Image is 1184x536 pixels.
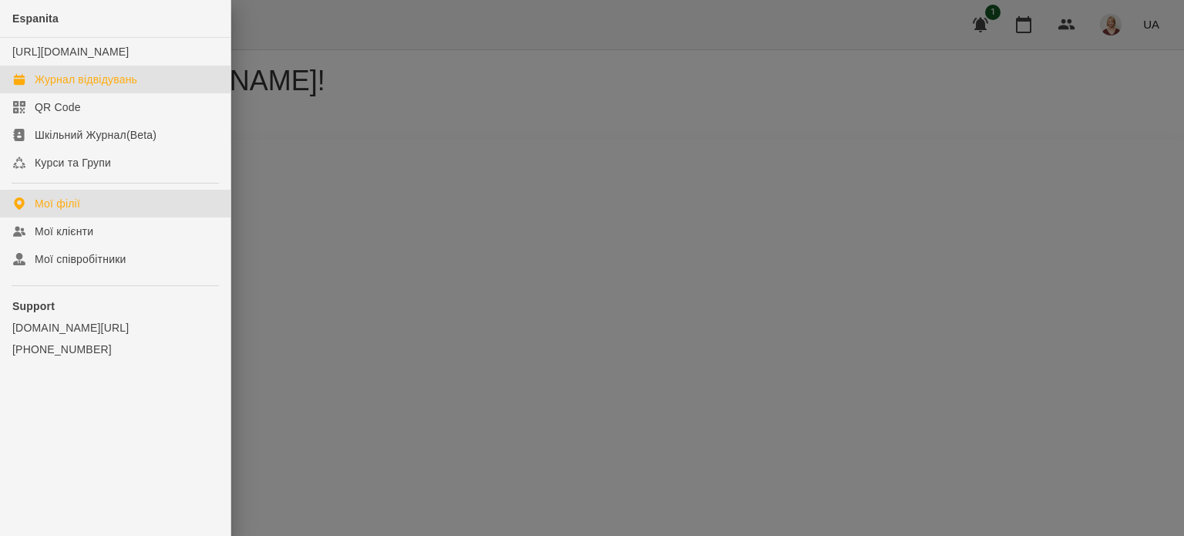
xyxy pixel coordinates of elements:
a: [DOMAIN_NAME][URL] [12,320,218,335]
a: [URL][DOMAIN_NAME] [12,46,129,58]
div: Мої клієнти [35,224,93,239]
span: Espanita [12,12,59,25]
div: Мої співробітники [35,251,126,267]
div: QR Code [35,99,81,115]
div: Курси та Групи [35,155,111,170]
div: Журнал відвідувань [35,72,137,87]
p: Support [12,298,218,314]
div: Шкільний Журнал(Beta) [35,127,156,143]
div: Мої філії [35,196,80,211]
a: [PHONE_NUMBER] [12,342,218,357]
